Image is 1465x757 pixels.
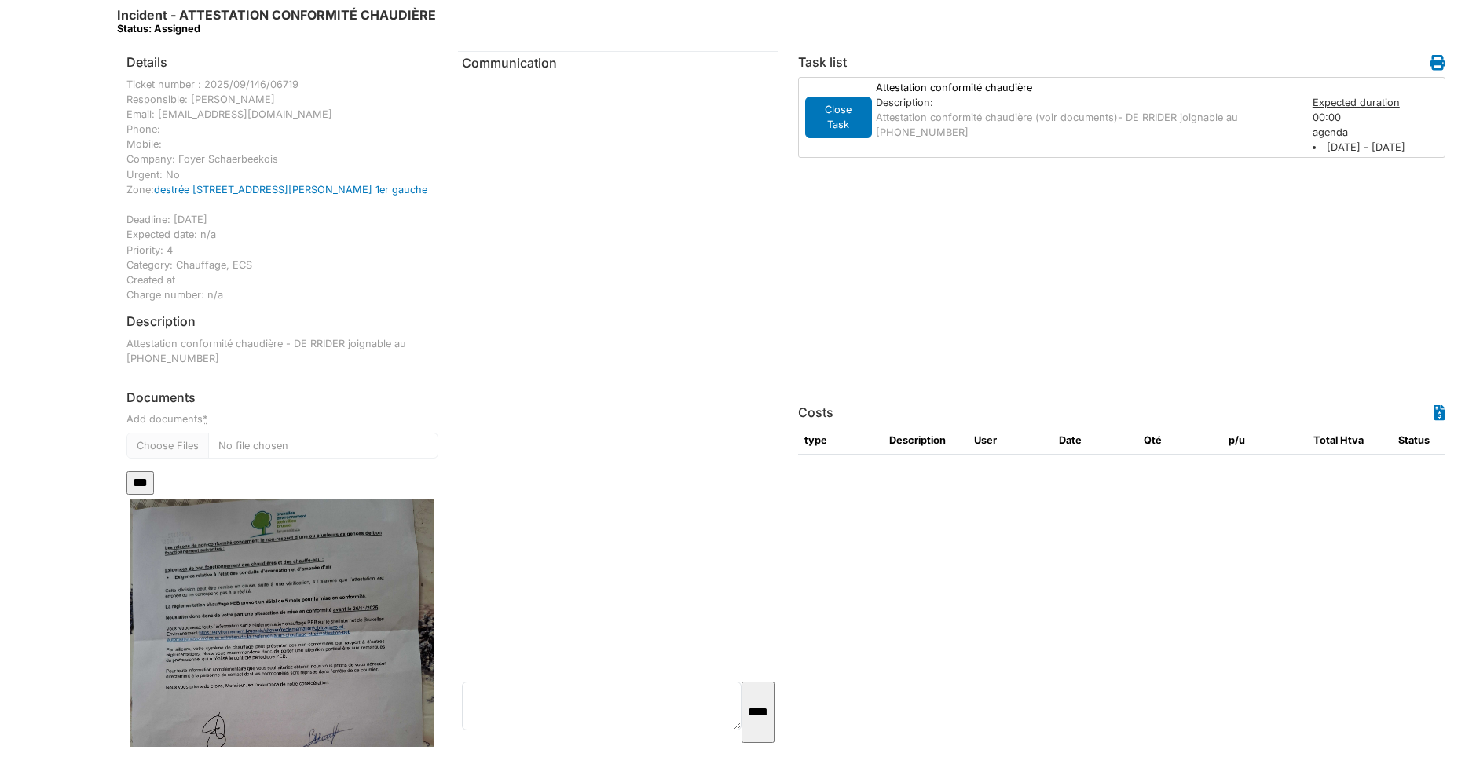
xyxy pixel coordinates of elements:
[798,55,847,70] h6: Task list
[126,55,167,70] h6: Details
[798,426,883,455] th: type
[126,77,438,303] div: Ticket number : 2025/09/146/06719 Responsible: [PERSON_NAME] Email: [EMAIL_ADDRESS][DOMAIN_NAME] ...
[876,110,1297,140] p: Attestation conformité chaudière (voir documents)- DE RRIDER joignable au [PHONE_NUMBER]
[1313,140,1442,155] li: [DATE] - [DATE]
[1313,125,1442,140] div: agenda
[126,411,207,426] label: Add documents
[1313,434,1338,446] span: translation missing: en.total
[968,426,1053,455] th: User
[126,336,438,366] p: Attestation conformité chaudière - DE RRIDER joignable au [PHONE_NUMBER]
[203,413,207,425] abbr: required
[825,104,852,130] span: translation missing: en.todo.action.close_task
[1340,434,1364,446] span: translation missing: en.HTVA
[868,80,1305,95] div: Attestation conformité chaudière
[1137,426,1222,455] th: Qté
[117,8,436,35] h6: Incident - ATTESTATION CONFORMITÉ CHAUDIÈRE
[1430,55,1445,71] i: Work order
[1222,426,1307,455] th: p/u
[876,95,1297,110] div: Description:
[117,23,436,35] div: Status: Assigned
[798,405,833,420] h6: Costs
[154,184,427,196] a: destrée [STREET_ADDRESS][PERSON_NAME] 1er gauche
[462,55,557,71] span: translation missing: en.communication.communication
[1053,426,1137,455] th: Date
[1305,95,1450,155] div: 00:00
[126,314,196,329] h6: Description
[805,108,873,124] a: Close Task
[126,390,438,405] h6: Documents
[1313,95,1442,110] div: Expected duration
[883,426,968,455] th: Description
